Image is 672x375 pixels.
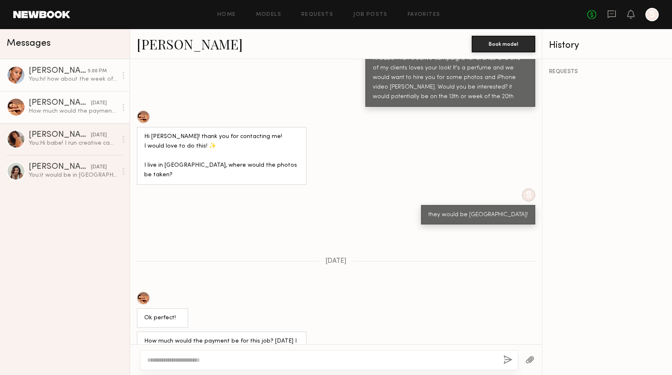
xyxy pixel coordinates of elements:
div: Hi babe! I run creative campaigns for brands and one of my clients loves your look! It's a perfum... [373,54,528,102]
button: Book model [472,36,535,52]
div: [DATE] [91,99,107,107]
div: [PERSON_NAME] [29,131,91,139]
div: Ok perfect! [144,313,181,323]
span: Messages [7,39,51,48]
a: Home [217,12,236,17]
div: Hi [PERSON_NAME]! thank you for contacting me! I would love to do this! ✨ I live in [GEOGRAPHIC_D... [144,132,299,180]
a: S [645,8,659,21]
div: You: it would be in [GEOGRAPHIC_DATA] at a house from peerpsace. we would do two UGC videos and s... [29,171,117,179]
div: History [549,41,665,50]
div: How much would the payment be for this job? [DATE] I return to [GEOGRAPHIC_DATA] and I will stay ... [144,337,299,365]
span: [DATE] [325,258,347,265]
a: Favorites [408,12,441,17]
div: You: Hi babe! I run creative campaigns for brands and one of my clients loves your look! It's a p... [29,139,117,147]
div: [PERSON_NAME] [29,99,91,107]
div: You: hi! how about the week of the 20th?! but they 100% want to book you <3 [29,75,117,83]
div: [PERSON_NAME] [29,67,88,75]
a: Models [256,12,281,17]
a: Job Posts [353,12,388,17]
a: Book model [472,40,535,47]
a: [PERSON_NAME] [137,35,243,53]
div: [PERSON_NAME] [29,163,91,171]
div: [DATE] [91,131,107,139]
div: How much would the payment be for this job? [DATE] I return to [GEOGRAPHIC_DATA] and I will stay ... [29,107,117,115]
div: REQUESTS [549,69,665,75]
a: Requests [301,12,333,17]
div: [DATE] [91,163,107,171]
div: 5:00 PM [88,67,107,75]
div: they would be [GEOGRAPHIC_DATA]! [428,210,528,220]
